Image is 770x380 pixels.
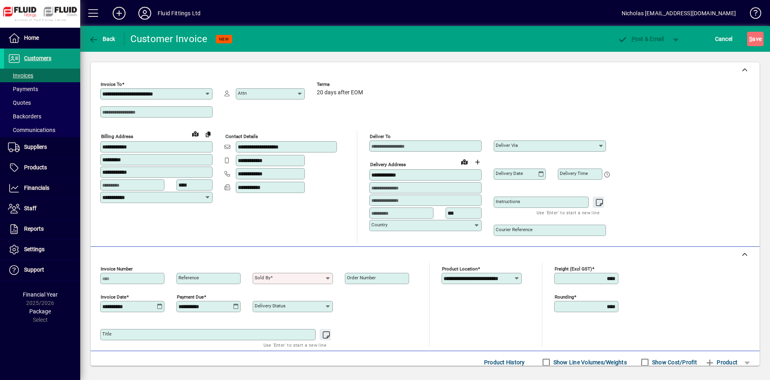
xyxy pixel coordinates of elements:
[484,356,525,369] span: Product History
[8,113,41,120] span: Backorders
[471,156,484,169] button: Choose address
[23,291,58,298] span: Financial Year
[749,36,752,42] span: S
[371,222,387,228] mat-label: Country
[24,205,36,211] span: Staff
[4,137,80,157] a: Suppliers
[317,82,365,87] span: Terms
[8,86,38,92] span: Payments
[24,226,44,232] span: Reports
[219,37,229,42] span: NEW
[202,128,215,140] button: Copy to Delivery address
[614,32,668,46] button: Post & Email
[101,294,126,300] mat-label: Invoice date
[102,331,111,337] mat-label: Title
[80,32,124,46] app-page-header-button: Back
[713,32,735,46] button: Cancel
[4,219,80,239] a: Reports
[632,36,635,42] span: P
[189,127,202,140] a: View on map
[4,82,80,96] a: Payments
[24,35,39,41] span: Home
[24,185,49,191] span: Financials
[744,2,760,28] a: Knowledge Base
[496,227,533,232] mat-label: Courier Reference
[370,134,391,139] mat-label: Deliver To
[622,7,736,20] div: Nicholas [EMAIL_ADDRESS][DOMAIN_NAME]
[4,178,80,198] a: Financials
[177,294,204,300] mat-label: Payment due
[8,100,31,106] span: Quotes
[255,303,286,309] mat-label: Delivery status
[560,171,588,176] mat-label: Delivery time
[715,33,733,45] span: Cancel
[496,142,518,148] mat-label: Deliver via
[263,340,326,350] mat-hint: Use 'Enter' to start a new line
[132,6,158,20] button: Profile
[4,199,80,219] a: Staff
[4,110,80,123] a: Backorders
[238,90,247,96] mat-label: Attn
[4,260,80,280] a: Support
[496,199,520,204] mat-label: Instructions
[458,155,471,168] a: View on map
[4,28,80,48] a: Home
[552,358,627,366] label: Show Line Volumes/Weights
[701,355,742,370] button: Product
[555,266,592,272] mat-label: Freight (excl GST)
[4,123,80,137] a: Communications
[347,275,376,280] mat-label: Order number
[87,32,118,46] button: Back
[106,6,132,20] button: Add
[4,96,80,110] a: Quotes
[317,89,363,96] span: 20 days after EOM
[89,36,115,42] span: Back
[650,358,697,366] label: Show Cost/Profit
[537,208,600,217] mat-hint: Use 'Enter' to start a new line
[101,266,133,272] mat-label: Invoice number
[158,7,201,20] div: Fluid Fittings Ltd
[178,275,199,280] mat-label: Reference
[4,240,80,260] a: Settings
[618,36,664,42] span: ost & Email
[24,55,51,61] span: Customers
[749,33,762,45] span: ave
[4,158,80,178] a: Products
[24,266,44,273] span: Support
[496,171,523,176] mat-label: Delivery date
[555,294,574,300] mat-label: Rounding
[24,246,45,252] span: Settings
[130,33,208,45] div: Customer Invoice
[29,308,51,315] span: Package
[481,355,528,370] button: Product History
[24,144,47,150] span: Suppliers
[255,275,270,280] mat-label: Sold by
[442,266,478,272] mat-label: Product location
[4,69,80,82] a: Invoices
[8,127,55,133] span: Communications
[8,72,33,79] span: Invoices
[705,356,738,369] span: Product
[747,32,764,46] button: Save
[101,81,122,87] mat-label: Invoice To
[24,164,47,171] span: Products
